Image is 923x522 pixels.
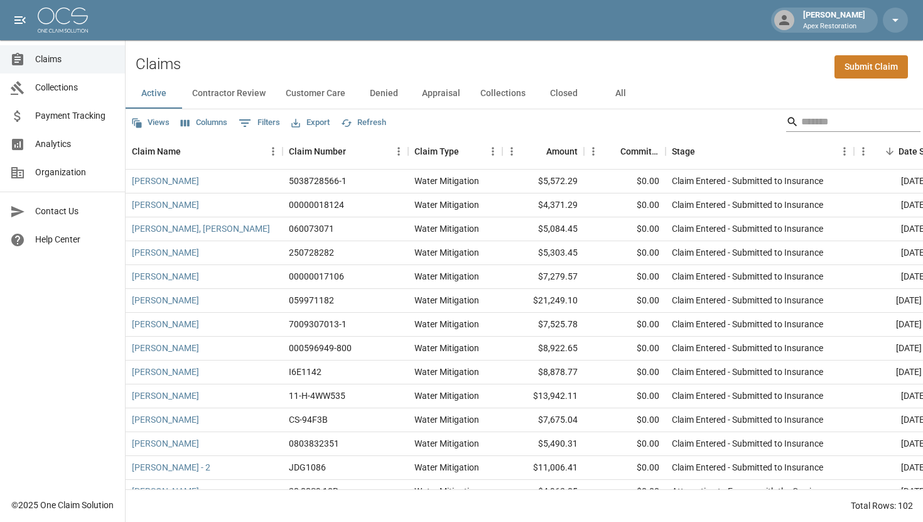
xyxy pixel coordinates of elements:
[786,112,920,134] div: Search
[502,217,584,241] div: $5,084.45
[502,432,584,456] div: $5,490.31
[502,193,584,217] div: $4,371.29
[502,134,584,169] div: Amount
[584,408,666,432] div: $0.00
[584,170,666,193] div: $0.00
[584,241,666,265] div: $0.00
[672,175,823,187] div: Claim Entered - Submitted to Insurance
[483,142,502,161] button: Menu
[289,485,338,498] div: 28 88S9 10B
[346,143,364,160] button: Sort
[584,289,666,313] div: $0.00
[126,134,283,169] div: Claim Name
[584,313,666,337] div: $0.00
[132,342,199,354] a: [PERSON_NAME]
[584,456,666,480] div: $0.00
[11,499,114,511] div: © 2025 One Claim Solution
[414,413,479,426] div: Water Mitigation
[289,437,339,450] div: 0803832351
[502,480,584,504] div: $4,963.05
[672,485,819,498] div: Attempting to Engage with the Carrier
[502,289,584,313] div: $21,249.10
[132,366,199,378] a: [PERSON_NAME]
[132,222,270,235] a: [PERSON_NAME], [PERSON_NAME]
[8,8,33,33] button: open drawer
[672,134,695,169] div: Stage
[289,389,345,402] div: 11-H-4WW535
[35,233,115,246] span: Help Center
[289,134,346,169] div: Claim Number
[672,461,823,474] div: Claim Entered - Submitted to Insurance
[584,142,603,161] button: Menu
[414,437,479,450] div: Water Mitigation
[672,294,823,307] div: Claim Entered - Submitted to Insurance
[414,342,479,354] div: Water Mitigation
[672,342,823,354] div: Claim Entered - Submitted to Insurance
[289,198,344,211] div: 00000018124
[338,113,389,133] button: Refresh
[235,113,283,133] button: Show filters
[672,413,823,426] div: Claim Entered - Submitted to Insurance
[283,134,408,169] div: Claim Number
[672,389,823,402] div: Claim Entered - Submitted to Insurance
[289,246,334,259] div: 250728282
[854,142,873,161] button: Menu
[126,79,923,109] div: dynamic tabs
[803,21,865,32] p: Apex Restoration
[592,79,649,109] button: All
[136,55,181,73] h2: Claims
[414,485,479,498] div: Water Mitigation
[35,138,115,151] span: Analytics
[502,170,584,193] div: $5,572.29
[502,384,584,408] div: $13,942.11
[414,134,459,169] div: Claim Type
[881,143,899,160] button: Sort
[38,8,88,33] img: ocs-logo-white-transparent.png
[584,432,666,456] div: $0.00
[584,337,666,361] div: $0.00
[412,79,470,109] button: Appraisal
[35,166,115,179] span: Organization
[672,270,823,283] div: Claim Entered - Submitted to Insurance
[672,222,823,235] div: Claim Entered - Submitted to Insurance
[132,461,210,474] a: [PERSON_NAME] - 2
[288,113,333,133] button: Export
[584,265,666,289] div: $0.00
[264,142,283,161] button: Menu
[289,413,328,426] div: CS-94F3B
[35,53,115,66] span: Claims
[35,109,115,122] span: Payment Tracking
[132,270,199,283] a: [PERSON_NAME]
[502,408,584,432] div: $7,675.04
[132,318,199,330] a: [PERSON_NAME]
[502,456,584,480] div: $11,006.41
[289,318,347,330] div: 7009307013-1
[695,143,713,160] button: Sort
[182,79,276,109] button: Contractor Review
[546,134,578,169] div: Amount
[835,142,854,161] button: Menu
[502,361,584,384] div: $8,878.77
[414,198,479,211] div: Water Mitigation
[459,143,477,160] button: Sort
[672,318,823,330] div: Claim Entered - Submitted to Insurance
[355,79,412,109] button: Denied
[132,437,199,450] a: [PERSON_NAME]
[584,361,666,384] div: $0.00
[603,143,620,160] button: Sort
[276,79,355,109] button: Customer Care
[584,134,666,169] div: Committed Amount
[132,294,199,307] a: [PERSON_NAME]
[289,461,326,474] div: JDG1086
[414,461,479,474] div: Water Mitigation
[414,318,479,330] div: Water Mitigation
[289,294,334,307] div: 059971182
[128,113,173,133] button: Views
[181,143,198,160] button: Sort
[414,270,479,283] div: Water Mitigation
[126,79,182,109] button: Active
[502,265,584,289] div: $7,279.57
[584,193,666,217] div: $0.00
[178,113,230,133] button: Select columns
[289,342,352,354] div: 000596949-800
